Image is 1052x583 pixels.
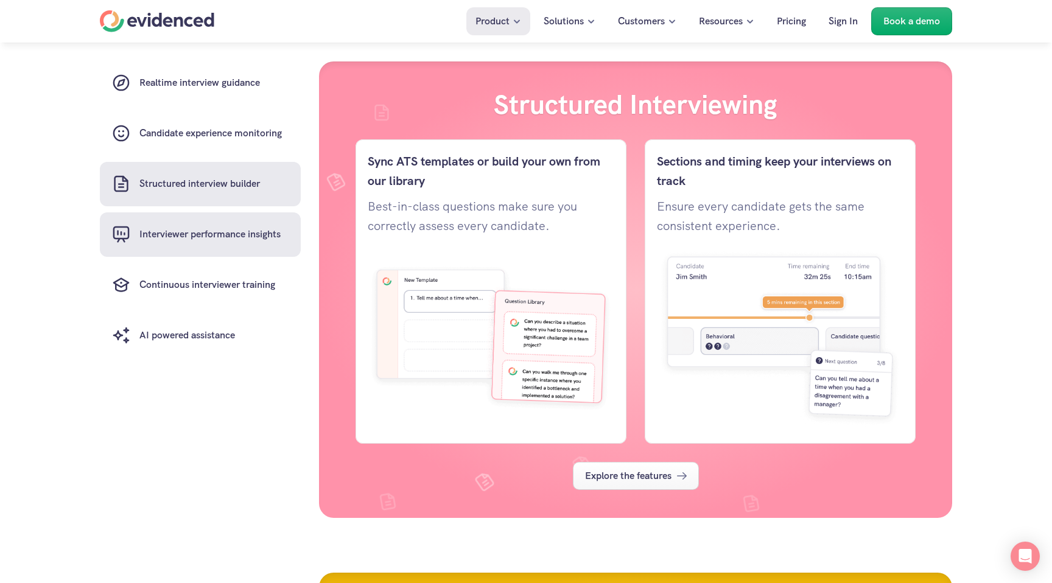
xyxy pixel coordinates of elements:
[139,328,235,344] h6: AI powered assistance
[768,7,815,35] a: Pricing
[777,13,806,29] p: Pricing
[573,462,699,490] a: Explore the features
[368,152,614,190] h5: Sync ATS templates or build your own from our library
[100,111,301,156] a: Candidate experience monitoring
[100,61,301,105] a: Realtime interview guidance
[100,263,301,307] a: Continuous interviewer training
[883,13,940,29] p: Book a demo
[475,13,510,29] p: Product
[819,7,867,35] a: Sign In
[100,10,214,32] a: Home
[618,13,665,29] p: Customers
[368,197,614,236] p: Best-in-class questions make sure you correctly assess every candidate.
[139,176,260,192] h6: Structured interview builder
[368,250,614,428] img: ""
[100,313,301,358] a: AI powered assistance
[871,7,952,35] a: Book a demo
[139,227,281,243] h6: Interviewer performance insights
[1011,542,1040,571] div: Open Intercom Messenger
[657,197,903,236] p: Ensure every candidate gets the same consistent experience.
[100,162,301,206] a: Structured interview builder
[544,13,584,29] p: Solutions
[139,278,275,293] h6: Continuous interviewer training
[657,250,903,428] img: ""
[829,13,858,29] p: Sign In
[657,152,903,190] h5: Sections and timing keep your interviews on track
[585,468,672,484] p: Explore the features
[100,212,301,257] a: Interviewer performance insights
[139,126,282,142] h6: Candidate experience monitoring
[699,13,743,29] p: Resources
[139,75,260,91] h6: Realtime interview guidance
